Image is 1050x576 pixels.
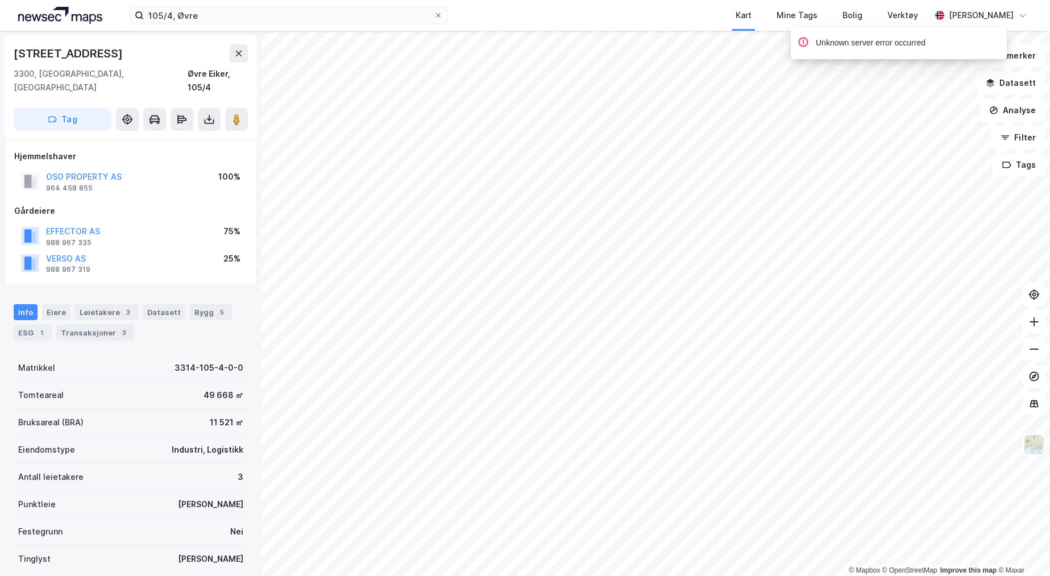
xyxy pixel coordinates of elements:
[849,566,880,574] a: Mapbox
[178,498,243,511] div: [PERSON_NAME]
[18,470,84,484] div: Antall leietakere
[980,99,1045,122] button: Analyse
[204,388,243,402] div: 49 668 ㎡
[18,388,64,402] div: Tomteareal
[188,67,248,94] div: Øvre Eiker, 105/4
[118,327,130,338] div: 3
[190,304,232,320] div: Bygg
[14,67,188,94] div: 3300, [GEOGRAPHIC_DATA], [GEOGRAPHIC_DATA]
[991,126,1045,149] button: Filter
[18,498,56,511] div: Punktleie
[122,306,134,318] div: 3
[175,361,243,375] div: 3314-105-4-0-0
[18,361,55,375] div: Matrikkel
[843,9,862,22] div: Bolig
[1023,434,1045,455] img: Z
[46,238,92,247] div: 988 967 335
[75,304,138,320] div: Leietakere
[14,304,38,320] div: Info
[18,552,51,566] div: Tinglyst
[172,443,243,457] div: Industri, Logistikk
[940,566,997,574] a: Improve this map
[178,552,243,566] div: [PERSON_NAME]
[223,252,240,266] div: 25%
[14,44,125,63] div: [STREET_ADDRESS]
[56,325,134,341] div: Transaksjoner
[976,72,1045,94] button: Datasett
[14,204,247,218] div: Gårdeiere
[882,566,937,574] a: OpenStreetMap
[143,304,185,320] div: Datasett
[777,9,817,22] div: Mine Tags
[18,416,84,429] div: Bruksareal (BRA)
[949,9,1014,22] div: [PERSON_NAME]
[14,108,111,131] button: Tag
[736,9,752,22] div: Kart
[46,265,90,274] div: 988 967 319
[210,416,243,429] div: 11 521 ㎡
[816,36,926,50] div: Unknown server error occurred
[230,525,243,538] div: Nei
[18,7,102,24] img: logo.a4113a55bc3d86da70a041830d287a7e.svg
[993,154,1045,176] button: Tags
[46,184,93,193] div: 964 458 855
[887,9,918,22] div: Verktøy
[223,225,240,238] div: 75%
[993,521,1050,576] iframe: Chat Widget
[144,7,434,24] input: Søk på adresse, matrikkel, gårdeiere, leietakere eller personer
[14,150,247,163] div: Hjemmelshaver
[18,443,75,457] div: Eiendomstype
[42,304,70,320] div: Eiere
[218,170,240,184] div: 100%
[36,327,47,338] div: 1
[216,306,227,318] div: 5
[14,325,52,341] div: ESG
[18,525,63,538] div: Festegrunn
[238,470,243,484] div: 3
